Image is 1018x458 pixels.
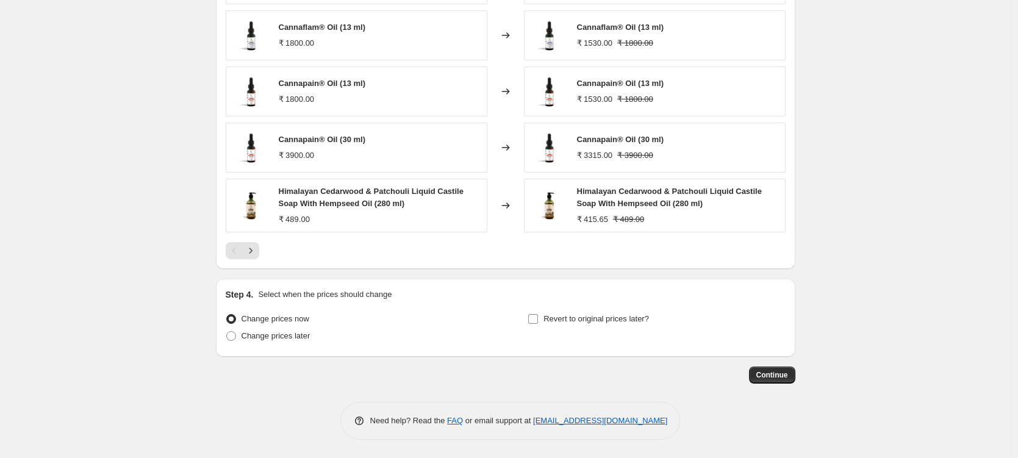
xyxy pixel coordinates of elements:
a: [EMAIL_ADDRESS][DOMAIN_NAME] [533,416,667,425]
h2: Step 4. [226,288,254,301]
span: Cannapain® Oil (13 ml) [279,79,366,88]
span: Cannapain® Oil (30 ml) [577,135,664,144]
span: Cannaflam® Oil (13 ml) [577,23,664,32]
span: Need help? Read the [370,416,448,425]
div: ₹ 3900.00 [279,149,315,162]
div: ₹ 3315.00 [577,149,613,162]
button: Continue [749,367,795,384]
strike: ₹ 3900.00 [617,149,653,162]
img: Buy-Cannaflam-Oil-Reduces-Inflammation-and-Boosts-Immunity_80x.jpg [232,17,269,54]
button: Next [242,242,259,259]
div: ₹ 1800.00 [279,93,315,106]
img: Buy-Himalayan-Cedarwood-Patchouli-Liquid-Castile-Soap-Organic-Natural_80x.jpg [232,187,269,224]
div: ₹ 1800.00 [279,37,315,49]
span: Change prices later [242,331,310,340]
span: Himalayan Cedarwood & Patchouli Liquid Castile Soap With Hempseed Oil (280 ml) [279,187,464,208]
span: Himalayan Cedarwood & Patchouli Liquid Castile Soap With Hempseed Oil (280 ml) [577,187,762,208]
strike: ₹ 1800.00 [617,93,653,106]
span: or email support at [463,416,533,425]
span: Cannapain® Oil (30 ml) [279,135,366,144]
strike: ₹ 1800.00 [617,37,653,49]
img: Buy-Cannapain-Oil-Alleviates-Pain-and-Improves-Sleep_80x.jpg [232,129,269,166]
img: Buy-Cannapain-Oil-Alleviates-Pain-and-Improves-Sleep_80x.jpg [232,73,269,110]
span: Cannapain® Oil (13 ml) [577,79,664,88]
nav: Pagination [226,242,259,259]
span: Continue [756,370,788,380]
span: Change prices now [242,314,309,323]
strike: ₹ 489.00 [613,213,644,226]
img: Buy-Cannaflam-Oil-Reduces-Inflammation-and-Boosts-Immunity_80x.jpg [531,17,567,54]
div: ₹ 1530.00 [577,37,613,49]
span: Revert to original prices later? [543,314,649,323]
div: ₹ 1530.00 [577,93,613,106]
img: Buy-Himalayan-Cedarwood-Patchouli-Liquid-Castile-Soap-Organic-Natural_80x.jpg [531,187,567,224]
img: Buy-Cannapain-Oil-Alleviates-Pain-and-Improves-Sleep_80x.jpg [531,129,567,166]
p: Select when the prices should change [258,288,392,301]
div: ₹ 415.65 [577,213,608,226]
img: Buy-Cannapain-Oil-Alleviates-Pain-and-Improves-Sleep_80x.jpg [531,73,567,110]
span: Cannaflam® Oil (13 ml) [279,23,366,32]
a: FAQ [447,416,463,425]
div: ₹ 489.00 [279,213,310,226]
